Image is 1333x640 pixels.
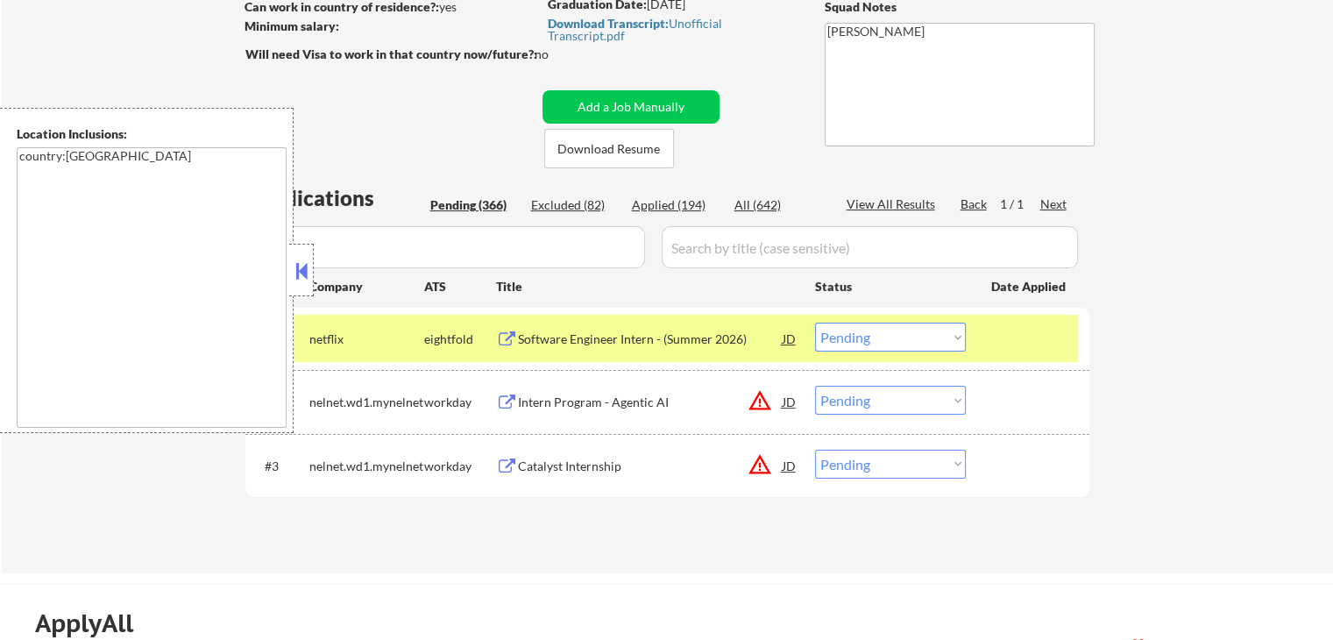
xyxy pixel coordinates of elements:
[245,46,537,61] strong: Will need Visa to work in that country now/future?:
[251,188,424,209] div: Applications
[1000,196,1040,213] div: 1 / 1
[535,46,585,63] div: no
[496,278,798,295] div: Title
[17,125,287,143] div: Location Inclusions:
[424,331,496,348] div: eightfold
[734,196,822,214] div: All (642)
[265,458,295,475] div: #3
[961,196,989,213] div: Back
[430,196,518,214] div: Pending (366)
[781,450,798,481] div: JD
[781,323,798,354] div: JD
[748,452,772,477] button: warning_amber
[309,331,424,348] div: netflix
[251,226,645,268] input: Search by company (case sensitive)
[1040,196,1068,213] div: Next
[309,278,424,295] div: Company
[531,196,619,214] div: Excluded (82)
[424,394,496,411] div: workday
[548,17,791,42] a: Download Transcript:Unofficial Transcript.pdf
[748,388,772,413] button: warning_amber
[632,196,720,214] div: Applied (194)
[35,608,153,638] div: ApplyAll
[548,18,791,42] div: Unofficial Transcript.pdf
[781,386,798,417] div: JD
[662,226,1078,268] input: Search by title (case sensitive)
[518,394,783,411] div: Intern Program - Agentic AI
[847,196,940,213] div: View All Results
[548,16,669,31] strong: Download Transcript:
[518,458,783,475] div: Catalyst Internship
[309,394,424,411] div: nelnet.wd1.mynelnet
[544,129,674,168] button: Download Resume
[309,458,424,475] div: nelnet.wd1.mynelnet
[542,90,720,124] button: Add a Job Manually
[424,278,496,295] div: ATS
[424,458,496,475] div: workday
[991,278,1068,295] div: Date Applied
[815,270,966,302] div: Status
[518,331,783,348] div: Software Engineer Intern - (Summer 2026)
[245,18,339,33] strong: Minimum salary:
